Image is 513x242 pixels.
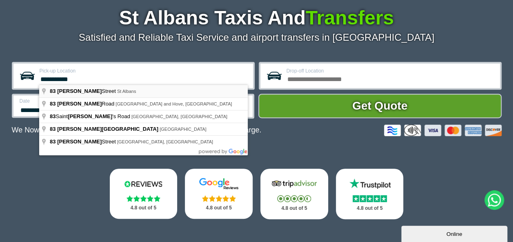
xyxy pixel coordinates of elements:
p: 4.8 out of 5 [269,203,319,213]
span: [GEOGRAPHIC_DATA], [GEOGRAPHIC_DATA] [131,114,227,119]
img: Credit And Debit Cards [384,125,502,136]
span: [PERSON_NAME] [57,101,102,107]
img: Stars [127,195,160,202]
label: Date [20,99,124,103]
span: 83 [50,101,56,107]
span: 83 [50,113,56,119]
span: [GEOGRAPHIC_DATA] [160,127,207,132]
iframe: chat widget [401,224,509,242]
span: 83 [50,139,56,145]
img: Stars [353,195,387,202]
a: Google Stars 4.8 out of 5 [185,169,253,219]
h1: St Albans Taxis And [12,8,502,28]
span: St Albans [117,89,136,94]
span: [PERSON_NAME] [57,139,102,145]
span: [PERSON_NAME][GEOGRAPHIC_DATA] [57,126,158,132]
button: Get Quote [258,94,502,118]
span: 83 [50,126,56,132]
img: Stars [277,195,311,202]
a: Tripadvisor Stars 4.8 out of 5 [260,169,328,219]
img: Google [194,178,243,190]
label: Drop-off Location [286,68,495,73]
p: Satisfied and Reliable Taxi Service and airport transfers in [GEOGRAPHIC_DATA] [12,32,502,43]
a: Trustpilot Stars 4.8 out of 5 [336,169,404,219]
span: [PERSON_NAME] [68,113,112,119]
img: Trustpilot [345,178,394,190]
a: Reviews.io Stars 4.8 out of 5 [110,169,178,219]
img: Reviews.io [119,178,168,190]
p: 4.8 out of 5 [345,203,395,213]
label: Pick-up Location [40,68,248,73]
span: Street [50,88,117,94]
span: [GEOGRAPHIC_DATA], [GEOGRAPHIC_DATA] [117,139,213,144]
img: Tripadvisor [270,178,319,190]
p: We Now Accept Card & Contactless Payment In [12,126,262,134]
p: 4.8 out of 5 [194,203,244,213]
p: 4.8 out of 5 [119,203,169,213]
img: Stars [202,195,236,202]
span: Road [50,101,115,107]
span: Street [50,139,117,145]
span: [PERSON_NAME] [57,88,102,94]
span: [GEOGRAPHIC_DATA] and Hove, [GEOGRAPHIC_DATA] [115,101,232,106]
span: Transfers [306,7,394,29]
span: Saint 's Road [50,113,131,119]
span: 83 [50,88,56,94]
